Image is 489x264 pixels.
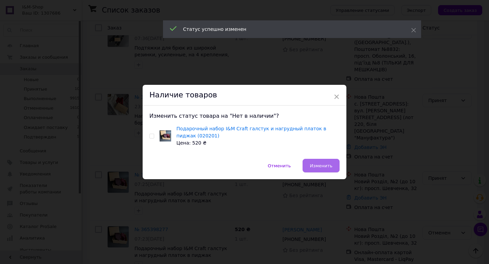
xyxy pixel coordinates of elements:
[333,91,340,102] span: ×
[261,159,298,172] button: Отменить
[177,139,340,147] div: Цена: 520 ₴
[183,26,394,33] div: Статус успешно изменен
[303,159,340,172] button: Изменить
[268,163,291,168] span: Отменить
[149,112,340,120] div: Изменить статус товара на "Нет в наличии"?
[310,163,332,168] span: Изменить
[177,126,326,138] a: Подарочный набор I&M Craft галстук и нагрудный платок в пиджак (020201)
[143,85,346,106] div: Наличие товаров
